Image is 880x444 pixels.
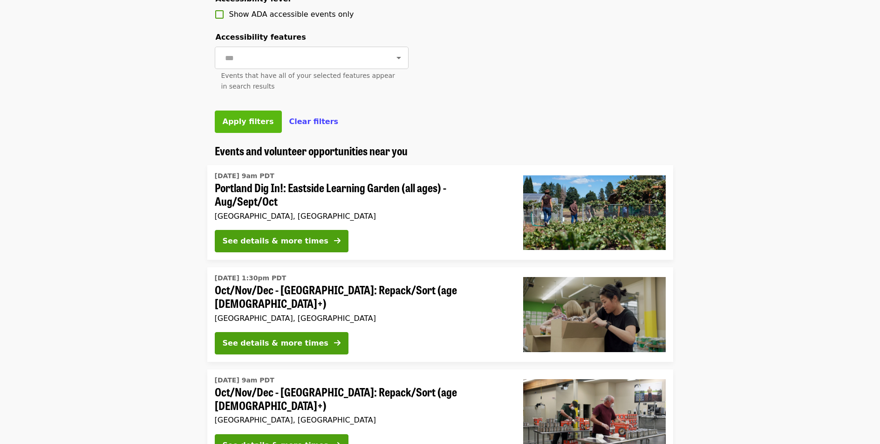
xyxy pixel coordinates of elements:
[215,416,508,424] div: [GEOGRAPHIC_DATA], [GEOGRAPHIC_DATA]
[223,338,328,349] div: See details & more times
[215,273,287,283] time: [DATE] 1:30pm PDT
[215,230,348,252] button: See details & more times
[215,314,508,323] div: [GEOGRAPHIC_DATA], [GEOGRAPHIC_DATA]
[289,116,339,127] button: Clear filters
[223,117,274,126] span: Apply filters
[334,236,341,245] i: arrow-right icon
[216,33,306,42] span: Accessibility features
[334,339,341,347] i: arrow-right icon
[215,142,408,159] span: Events and volunteer opportunities near you
[215,171,274,181] time: [DATE] 9am PDT
[215,283,508,310] span: Oct/Nov/Dec - [GEOGRAPHIC_DATA]: Repack/Sort (age [DEMOGRAPHIC_DATA]+)
[221,72,395,90] span: Events that have all of your selected features appear in search results
[215,332,348,354] button: See details & more times
[229,10,354,19] span: Show ADA accessible events only
[223,236,328,247] div: See details & more times
[215,375,274,385] time: [DATE] 9am PDT
[215,181,508,208] span: Portland Dig In!: Eastside Learning Garden (all ages) - Aug/Sept/Oct
[207,267,673,362] a: See details for "Oct/Nov/Dec - Portland: Repack/Sort (age 8+)"
[215,111,282,133] button: Apply filters
[215,212,508,221] div: [GEOGRAPHIC_DATA], [GEOGRAPHIC_DATA]
[289,117,339,126] span: Clear filters
[523,277,666,352] img: Oct/Nov/Dec - Portland: Repack/Sort (age 8+) organized by Oregon Food Bank
[392,51,405,64] button: Open
[523,175,666,250] img: Portland Dig In!: Eastside Learning Garden (all ages) - Aug/Sept/Oct organized by Oregon Food Bank
[215,385,508,412] span: Oct/Nov/Dec - [GEOGRAPHIC_DATA]: Repack/Sort (age [DEMOGRAPHIC_DATA]+)
[207,165,673,260] a: See details for "Portland Dig In!: Eastside Learning Garden (all ages) - Aug/Sept/Oct"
